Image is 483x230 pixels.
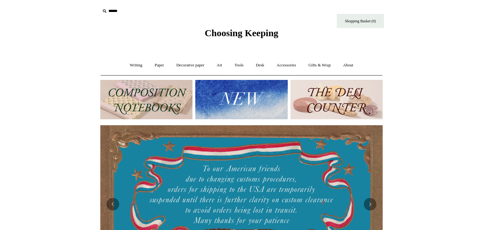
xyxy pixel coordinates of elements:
a: Writing [124,57,148,74]
a: Art [211,57,228,74]
span: Choosing Keeping [205,28,278,38]
img: New.jpg__PID:f73bdf93-380a-4a35-bcfe-7823039498e1 [195,80,287,119]
a: Choosing Keeping [205,33,278,37]
button: Previous [107,198,119,210]
a: Decorative paper [171,57,210,74]
a: Tools [229,57,249,74]
a: Desk [250,57,270,74]
a: Shopping Basket (0) [337,14,384,28]
img: The Deli Counter [291,80,383,119]
button: Next [364,198,376,210]
a: About [337,57,359,74]
a: Gifts & Wrap [303,57,336,74]
a: Paper [149,57,170,74]
img: 202302 Composition ledgers.jpg__PID:69722ee6-fa44-49dd-a067-31375e5d54ec [100,80,192,119]
a: Accessories [271,57,302,74]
